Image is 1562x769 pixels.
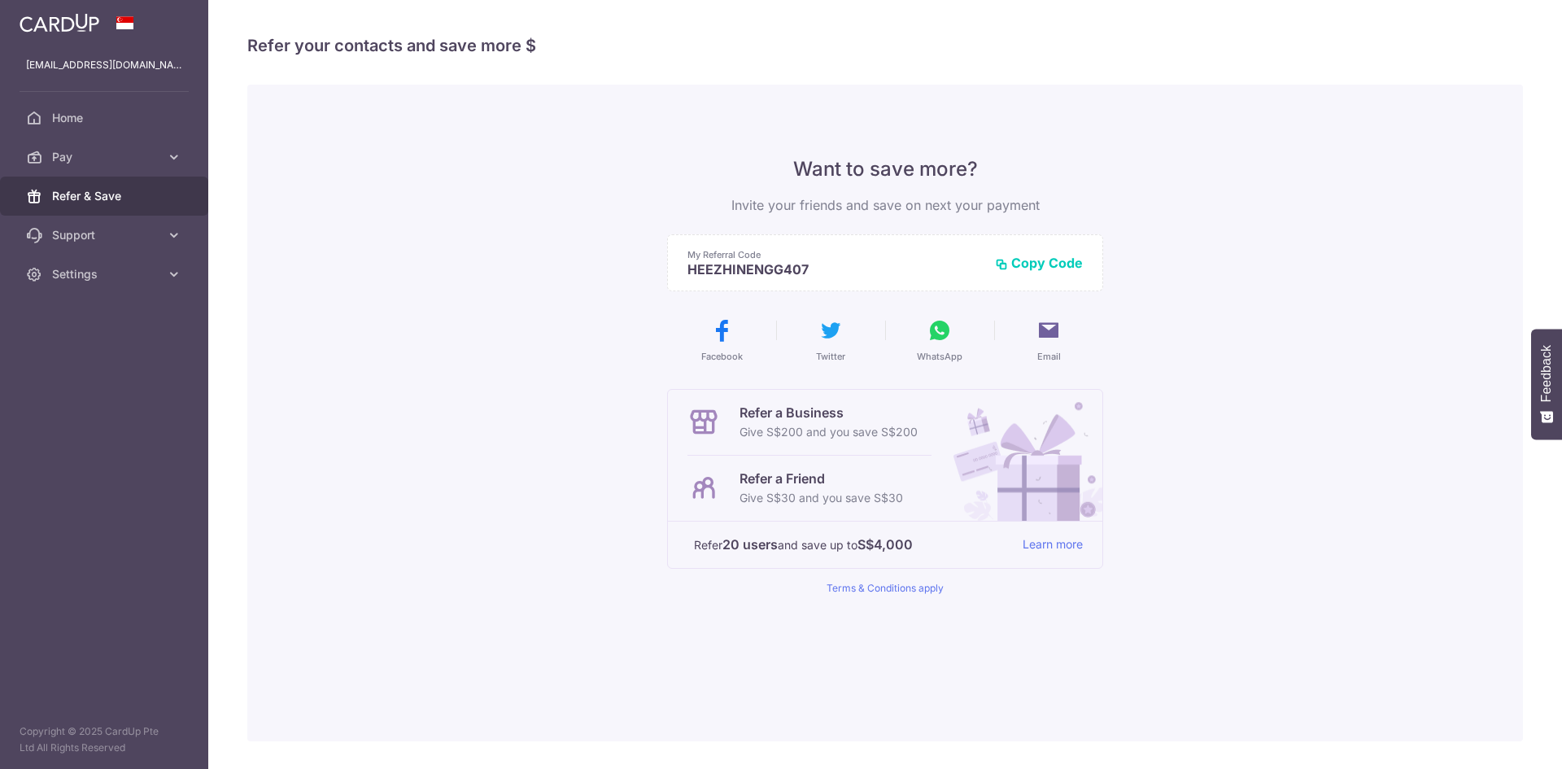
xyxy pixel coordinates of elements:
span: WhatsApp [917,350,962,363]
p: HEEZHINENGG407 [687,261,982,277]
p: Refer a Business [740,403,918,422]
p: Give S$30 and you save S$30 [740,488,903,508]
p: My Referral Code [687,248,982,261]
button: WhatsApp [892,317,988,363]
h4: Refer your contacts and save more $ [247,33,1523,59]
span: Facebook [701,350,743,363]
button: Email [1001,317,1097,363]
p: Invite your friends and save on next your payment [667,195,1103,215]
iframe: Opens a widget where you can find more information [1458,720,1546,761]
span: Twitter [816,350,845,363]
button: Twitter [783,317,879,363]
button: Copy Code [995,255,1083,271]
span: Feedback [1539,345,1554,402]
button: Facebook [674,317,770,363]
strong: 20 users [722,535,778,554]
span: Settings [52,266,159,282]
span: Pay [52,149,159,165]
a: Terms & Conditions apply [827,582,944,594]
p: Want to save more? [667,156,1103,182]
img: CardUp [20,13,99,33]
strong: S$4,000 [857,535,913,554]
p: [EMAIL_ADDRESS][DOMAIN_NAME] [26,57,182,73]
p: Refer a Friend [740,469,903,488]
span: Support [52,227,159,243]
span: Home [52,110,159,126]
a: Learn more [1023,535,1083,555]
span: Email [1037,350,1061,363]
button: Feedback - Show survey [1531,329,1562,439]
p: Refer and save up to [694,535,1010,555]
span: Refer & Save [52,188,159,204]
p: Give S$200 and you save S$200 [740,422,918,442]
img: Refer [938,390,1102,521]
